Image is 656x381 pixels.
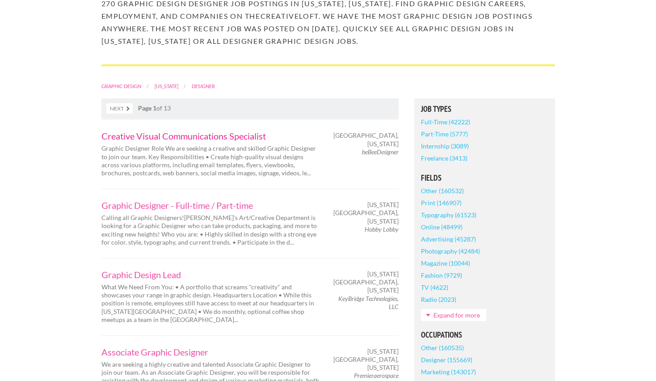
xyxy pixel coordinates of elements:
p: Graphic Designer Role We are seeking a creative and skilled Graphic Designer to join our team. Ke... [101,144,320,177]
span: [US_STATE][GEOGRAPHIC_DATA], [US_STATE] [333,270,399,295]
span: [US_STATE][GEOGRAPHIC_DATA], [US_STATE] [333,201,399,225]
a: Other (160532) [421,185,464,197]
a: Magazine (10044) [421,257,470,269]
a: Designer (155669) [421,354,472,366]
h5: Fields [421,174,548,182]
a: Creative Visual Communications Specialist [101,131,320,140]
a: [US_STATE] [155,83,178,89]
a: TV (4622) [421,281,448,293]
nav: of 13 [101,98,399,119]
a: Graphic Designer - Full-time / Part-time [101,201,320,210]
a: Other (160535) [421,342,464,354]
a: Associate Graphic Designer [101,347,320,356]
a: Fashion (9729) [421,269,462,281]
span: [GEOGRAPHIC_DATA], [US_STATE] [333,131,399,148]
em: beBeeDesigner [362,148,399,156]
strong: Page 1 [138,104,156,112]
a: Graphic Design [101,83,141,89]
a: Radio (2023) [421,293,456,305]
em: Hobby Lobby [365,225,399,233]
a: Advertising (45287) [421,233,476,245]
a: Photography (42484) [421,245,480,257]
a: Online (48499) [421,221,463,233]
em: KeyBridge Technologies, LLC [338,295,399,310]
p: Calling all Graphic Designers![PERSON_NAME]'s Art/Creative Department is looking for a Graphic De... [101,214,320,246]
a: Expand for more [421,309,486,321]
a: Typography (61523) [421,209,476,221]
a: Print (146907) [421,197,462,209]
h5: Job Types [421,105,548,113]
a: Internship (3089) [421,140,469,152]
h5: Occupations [421,331,548,339]
p: What We Need From You: • A portfolio that screams "creativity" and showcases your range in graphi... [101,283,320,324]
a: Designer [192,83,215,89]
span: [US_STATE][GEOGRAPHIC_DATA], [US_STATE] [333,347,399,372]
a: Marketing (143017) [421,366,476,378]
em: Premieraerospace [354,372,399,379]
a: Graphic Design Lead [101,270,320,279]
a: Full-Time (42222) [421,116,470,128]
a: Freelance (3413) [421,152,467,164]
a: Part-Time (5777) [421,128,468,140]
a: Next [106,103,133,114]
